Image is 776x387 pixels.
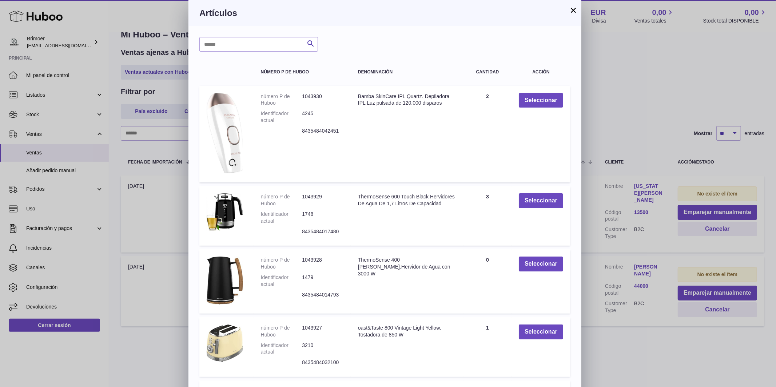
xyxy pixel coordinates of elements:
td: 3 [463,186,512,246]
dt: Identificador actual [261,211,302,225]
dd: 4245 [302,110,343,124]
td: 2 [463,86,512,182]
div: Bamba SkinCare IPL Quartz. Depiladora IPL Luz pulsada de 120.000 disparos [358,93,456,107]
dt: Identificador actual [261,110,302,124]
dd: 1043929 [302,193,343,207]
button: Seleccionar [519,93,563,108]
img: ThermoSense 600 Touch Black Hervidores De Agua De 1,7 Litros De Capacidad [207,193,243,231]
dt: Identificador actual [261,342,302,356]
dt: número P de Huboo [261,93,302,107]
dd: 1043928 [302,257,343,270]
td: 0 [463,249,512,313]
th: Acción [512,63,570,82]
th: Denominación [351,63,463,82]
button: × [569,6,578,15]
dd: 8435484042451 [302,128,343,134]
h3: Artículos [199,7,570,19]
dd: 1043930 [302,93,343,107]
button: Seleccionar [519,257,563,271]
dd: 1479 [302,274,343,288]
button: Seleccionar [519,324,563,339]
th: Cantidad [463,63,512,82]
dd: 8435484014793 [302,291,343,298]
dd: 8435484017480 [302,228,343,235]
dt: número P de Huboo [261,193,302,207]
div: ThermoSense 400 [PERSON_NAME].Hervidor de Agua con 3000 W [358,257,456,277]
dd: 8435484032100 [302,359,343,366]
dd: 1043927 [302,324,343,338]
button: Seleccionar [519,193,563,208]
img: oast&Taste 800 Vintage Light Yellow. Tostadora de 850 W [207,324,243,363]
dt: número P de Huboo [261,324,302,338]
th: número P de Huboo [254,63,351,82]
img: ThermoSense 400 Black Woody.Hervidor de Agua con 3000 W [207,257,243,305]
dt: Identificador actual [261,274,302,288]
dt: número P de Huboo [261,257,302,270]
div: ThermoSense 600 Touch Black Hervidores De Agua De 1,7 Litros De Capacidad [358,193,456,207]
dd: 1748 [302,211,343,225]
td: 1 [463,317,512,377]
div: oast&Taste 800 Vintage Light Yellow. Tostadora de 850 W [358,324,456,338]
dd: 3210 [302,342,343,356]
img: Bamba SkinCare IPL Quartz. Depiladora IPL Luz pulsada de 120.000 disparos [207,93,243,174]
